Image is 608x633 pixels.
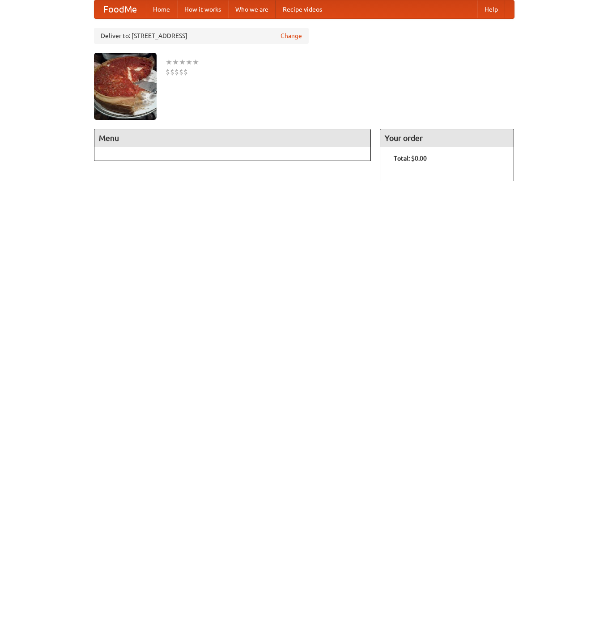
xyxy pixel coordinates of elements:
a: Help [477,0,505,18]
img: angular.jpg [94,53,157,120]
b: Total: $0.00 [394,155,427,162]
li: $ [166,67,170,77]
li: $ [183,67,188,77]
a: Who we are [228,0,276,18]
li: ★ [172,57,179,67]
li: $ [179,67,183,77]
a: Recipe videos [276,0,329,18]
li: ★ [179,57,186,67]
a: Home [146,0,177,18]
li: ★ [166,57,172,67]
li: ★ [186,57,192,67]
li: $ [174,67,179,77]
a: FoodMe [94,0,146,18]
a: How it works [177,0,228,18]
li: $ [170,67,174,77]
a: Change [281,31,302,40]
h4: Your order [380,129,514,147]
div: Deliver to: [STREET_ADDRESS] [94,28,309,44]
li: ★ [192,57,199,67]
h4: Menu [94,129,371,147]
